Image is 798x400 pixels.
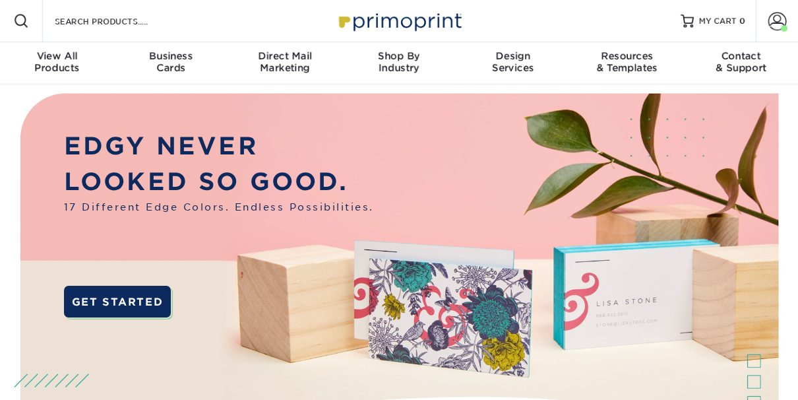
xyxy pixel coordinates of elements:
[456,50,570,74] div: Services
[114,42,228,84] a: BusinessCards
[333,7,465,35] img: Primoprint
[684,50,798,74] div: & Support
[699,16,737,27] span: MY CART
[684,42,798,84] a: Contact& Support
[456,42,570,84] a: DesignServices
[342,50,456,74] div: Industry
[228,42,342,84] a: Direct MailMarketing
[64,164,374,199] p: LOOKED SO GOOD.
[342,50,456,62] span: Shop By
[114,50,228,74] div: Cards
[684,50,798,62] span: Contact
[570,50,684,74] div: & Templates
[228,50,342,74] div: Marketing
[64,128,374,164] p: EDGY NEVER
[456,50,570,62] span: Design
[64,286,171,317] a: GET STARTED
[570,50,684,62] span: Resources
[53,13,182,29] input: SEARCH PRODUCTS.....
[228,50,342,62] span: Direct Mail
[739,17,745,26] span: 0
[64,200,374,215] span: 17 Different Edge Colors. Endless Possibilities.
[570,42,684,84] a: Resources& Templates
[342,42,456,84] a: Shop ByIndustry
[114,50,228,62] span: Business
